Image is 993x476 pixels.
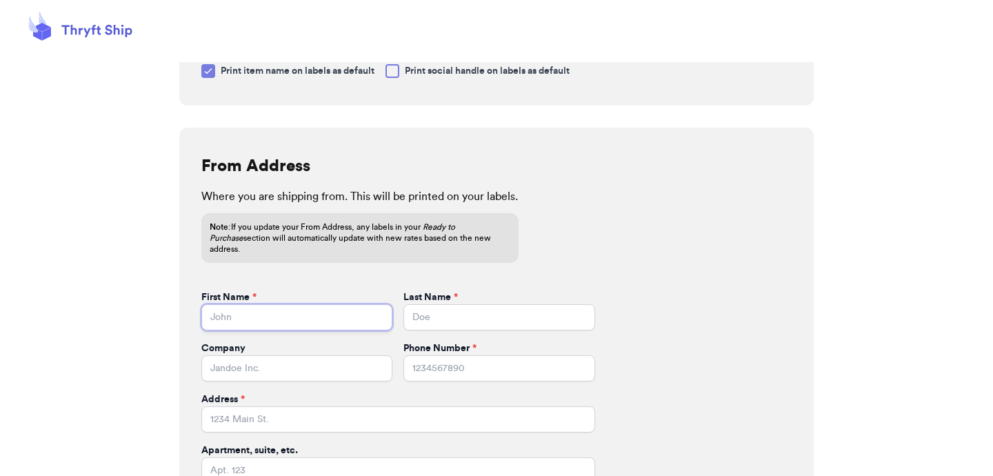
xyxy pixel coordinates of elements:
p: Where you are shipping from. This will be printed on your labels. [201,188,792,205]
input: 1234 Main St. [201,406,595,433]
label: First Name [201,290,257,304]
input: John [201,304,392,330]
label: Last Name [403,290,458,304]
input: Jandoe Inc. [201,355,392,381]
span: Print item name on labels as default [221,64,374,78]
h2: From Address [201,155,310,177]
label: Apartment, suite, etc. [201,444,298,457]
span: Note: [210,223,231,231]
label: Company [201,341,245,355]
label: Phone Number [403,341,477,355]
label: Address [201,393,245,406]
input: 1234567890 [403,355,594,381]
p: If you update your From Address, any labels in your section will automatically update with new ra... [210,221,510,255]
span: Print social handle on labels as default [405,64,570,78]
input: Doe [403,304,594,330]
